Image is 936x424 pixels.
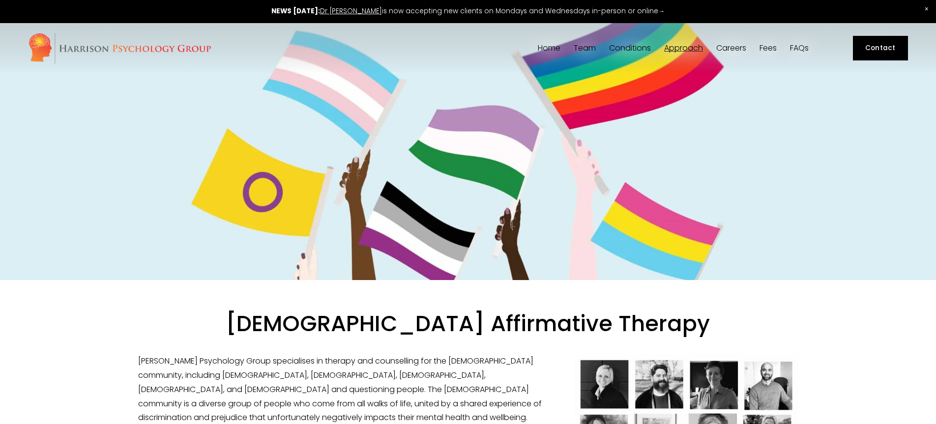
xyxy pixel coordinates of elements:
span: Conditions [609,44,651,52]
a: folder dropdown [664,44,703,53]
span: Approach [664,44,703,52]
a: Home [538,44,560,53]
span: Team [574,44,596,52]
a: FAQs [790,44,809,53]
a: Careers [716,44,746,53]
a: Dr [PERSON_NAME] [320,6,382,16]
h1: [DEMOGRAPHIC_DATA] Affirmative Therapy [138,311,798,338]
img: Harrison Psychology Group [28,32,211,64]
a: folder dropdown [609,44,651,53]
a: Fees [760,44,777,53]
a: folder dropdown [574,44,596,53]
a: Contact [853,36,908,60]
